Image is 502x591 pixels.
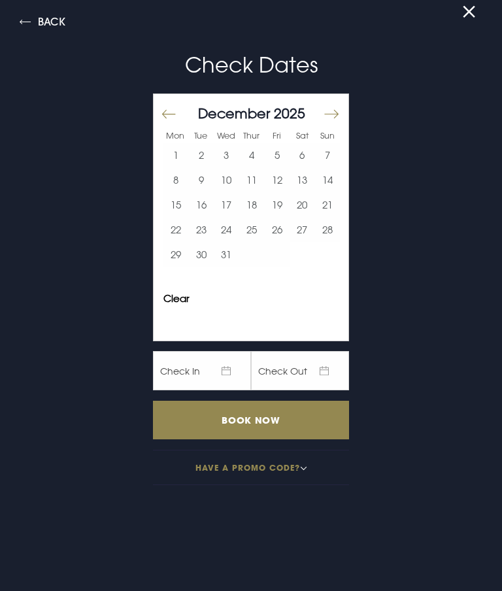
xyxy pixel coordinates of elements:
td: Choose Friday, December 5, 2025 as your start date. [264,143,290,167]
button: 9 [189,167,214,192]
span: Check Out [251,351,349,390]
td: Choose Tuesday, December 30, 2025 as your start date. [189,242,214,267]
button: 5 [264,143,290,167]
td: Choose Thursday, December 25, 2025 as your start date. [239,217,265,242]
span: 2025 [274,105,305,122]
td: Choose Sunday, December 14, 2025 as your start date. [314,167,340,192]
td: Choose Friday, December 26, 2025 as your start date. [264,217,290,242]
td: Choose Wednesday, December 3, 2025 as your start date. [214,143,239,167]
td: Choose Monday, December 1, 2025 as your start date. [163,143,189,167]
button: 22 [163,217,189,242]
td: Choose Saturday, December 13, 2025 as your start date. [290,167,315,192]
td: Choose Sunday, December 21, 2025 as your start date. [314,192,340,217]
button: 28 [314,217,340,242]
td: Choose Thursday, December 11, 2025 as your start date. [239,167,265,192]
td: Choose Monday, December 22, 2025 as your start date. [163,217,189,242]
button: 26 [264,217,290,242]
button: 14 [314,167,340,192]
button: 13 [290,167,315,192]
td: Choose Thursday, December 18, 2025 as your start date. [239,192,265,217]
td: Choose Tuesday, December 9, 2025 as your start date. [189,167,214,192]
span: Check In [153,351,251,390]
td: Choose Wednesday, December 17, 2025 as your start date. [214,192,239,217]
button: Have a promo code? [153,450,349,485]
td: Choose Tuesday, December 23, 2025 as your start date. [189,217,214,242]
button: 7 [314,143,340,167]
td: Choose Sunday, December 28, 2025 as your start date. [314,217,340,242]
td: Choose Wednesday, December 24, 2025 as your start date. [214,217,239,242]
td: Choose Tuesday, December 16, 2025 as your start date. [189,192,214,217]
button: 27 [290,217,315,242]
button: 15 [163,192,189,217]
button: 25 [239,217,265,242]
button: 12 [264,167,290,192]
p: Check Dates [25,49,477,80]
td: Choose Wednesday, December 31, 2025 as your start date. [214,242,239,267]
td: Choose Friday, December 12, 2025 as your start date. [264,167,290,192]
button: 23 [189,217,214,242]
button: Back [20,16,65,31]
button: 19 [264,192,290,217]
button: 24 [214,217,239,242]
button: 2 [189,143,214,167]
td: Choose Saturday, December 20, 2025 as your start date. [290,192,315,217]
button: 30 [189,242,214,267]
button: Move forward to switch to the next month. [323,101,339,128]
button: Move backward to switch to the previous month. [161,101,177,128]
button: 20 [290,192,315,217]
button: 21 [314,192,340,217]
td: Choose Saturday, December 27, 2025 as your start date. [290,217,315,242]
button: 6 [290,143,315,167]
td: Choose Tuesday, December 2, 2025 as your start date. [189,143,214,167]
span: December [198,105,270,122]
button: 31 [214,242,239,267]
button: 18 [239,192,265,217]
td: Choose Monday, December 15, 2025 as your start date. [163,192,189,217]
button: 1 [163,143,189,167]
td: Choose Sunday, December 7, 2025 as your start date. [314,143,340,167]
td: Choose Monday, December 29, 2025 as your start date. [163,242,189,267]
button: 4 [239,143,265,167]
button: 17 [214,192,239,217]
td: Choose Thursday, December 4, 2025 as your start date. [239,143,265,167]
button: 3 [214,143,239,167]
td: Choose Wednesday, December 10, 2025 as your start date. [214,167,239,192]
td: Choose Monday, December 8, 2025 as your start date. [163,167,189,192]
button: 11 [239,167,265,192]
button: Clear [163,294,190,303]
td: Choose Friday, December 19, 2025 as your start date. [264,192,290,217]
input: Book Now [153,401,349,439]
button: 10 [214,167,239,192]
td: Choose Saturday, December 6, 2025 as your start date. [290,143,315,167]
button: 29 [163,242,189,267]
button: 8 [163,167,189,192]
button: 16 [189,192,214,217]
